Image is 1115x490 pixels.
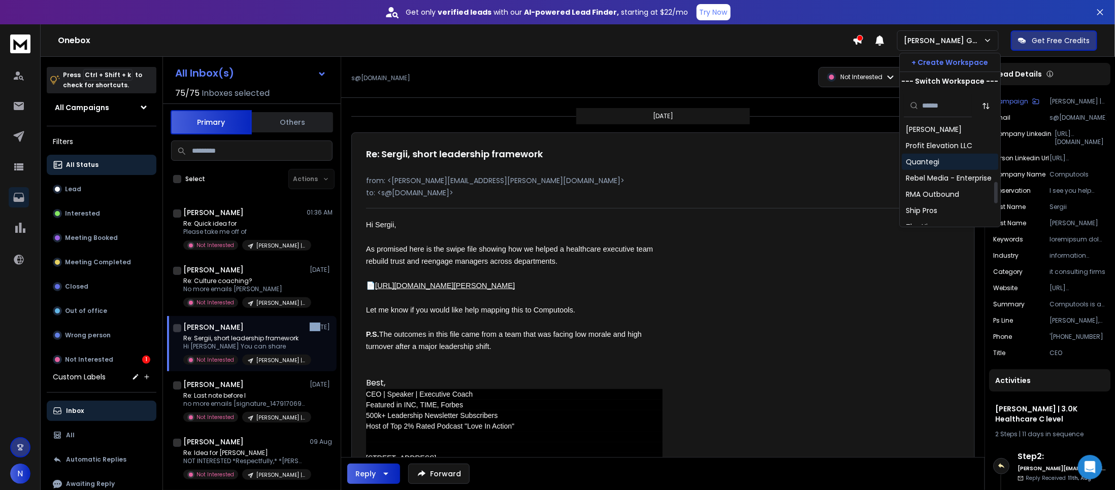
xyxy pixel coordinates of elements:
[66,480,115,488] p: Awaiting Reply
[1068,474,1092,482] span: 11th, Aug
[994,235,1024,243] p: Keywords
[252,111,333,133] button: Others
[202,87,270,99] h3: Inboxes selected
[906,124,962,134] div: [PERSON_NAME]
[63,70,142,90] p: Press to check for shortcuts.
[366,176,960,186] p: from: <[PERSON_NAME][EMAIL_ADDRESS][PERSON_NAME][DOMAIN_NAME]>
[47,276,156,297] button: Closed
[1018,465,1107,472] h6: [PERSON_NAME][EMAIL_ADDRESS][PERSON_NAME][DOMAIN_NAME]
[65,307,107,315] p: Out of office
[408,464,470,484] button: Forward
[47,134,156,149] h3: Filters
[310,438,333,446] p: 09 Aug
[1050,317,1107,325] p: [PERSON_NAME], would you be the best person to speak to about transforming leadership and culture...
[906,205,937,216] div: Ship Pros
[167,63,335,83] button: All Inbox(s)
[1050,154,1107,162] p: [URL][DOMAIN_NAME]
[1050,349,1107,357] p: CEO
[183,437,244,447] h1: [PERSON_NAME]
[347,464,400,484] button: Reply
[996,69,1042,79] p: Lead Details
[55,102,109,113] h1: All Campaigns
[994,97,1040,106] button: Campaign
[990,369,1111,392] div: Activities
[171,110,252,134] button: Primary
[47,97,156,118] button: All Campaigns
[994,97,1029,106] p: Campaign
[183,322,244,332] h1: [PERSON_NAME]
[10,34,30,53] img: logo
[1011,30,1097,51] button: Get Free Credits
[996,430,1018,438] span: 2 Steps
[10,464,30,484] span: N
[65,185,81,193] p: Lead
[183,379,244,390] h1: [PERSON_NAME]
[183,277,305,285] p: Re: Culture coaching?
[196,241,234,249] p: Not Interested
[183,449,305,457] p: Re: Idea for [PERSON_NAME]
[256,242,305,250] p: [PERSON_NAME] | 3.0K Healthcare C level
[366,400,663,410] div: Featured in INC, TIME, Forbes
[1026,474,1092,482] p: Reply Received
[183,392,305,400] p: Re: Last note before I
[65,234,118,242] p: Meeting Booked
[1050,170,1107,179] p: Computools
[1050,252,1107,260] p: information technology & services
[196,356,234,364] p: Not Interested
[904,36,983,46] p: [PERSON_NAME] Group
[700,7,728,17] p: Try Now
[1050,219,1107,227] p: [PERSON_NAME]
[976,96,996,116] button: Sort by Sort A-Z
[183,207,244,218] h1: [PERSON_NAME]
[366,453,663,464] div: [STREET_ADDRESS]
[256,299,305,307] p: [PERSON_NAME] | 3.0K Healthcare C level
[906,157,939,167] div: Quantegi
[183,334,305,342] p: Re: Sergii, short leadership framework
[65,356,113,364] p: Not Interested
[47,228,156,248] button: Meeting Booked
[53,372,106,382] h3: Custom Labels
[994,300,1025,308] p: Summary
[994,268,1023,276] p: Category
[366,306,575,314] span: Let me know if you would like help mapping this to Computools.
[1050,97,1107,106] p: [PERSON_NAME] | 3.0K Healthcare C level
[183,400,305,408] p: no more emails [signature_1479170694] Barret
[47,349,156,370] button: Not Interested1
[66,407,84,415] p: Inbox
[183,228,305,236] p: Please take me off of
[366,147,543,161] h1: Re: Sergii, short leadership framework
[1018,450,1107,463] h6: Step 2 :
[310,266,333,274] p: [DATE]
[366,389,663,400] div: CEO | Speaker | Executive Coach
[1050,268,1107,276] p: it consulting firms
[906,173,992,183] div: Rebel Media - Enterprise
[351,74,410,82] p: s@[DOMAIN_NAME]
[183,457,305,465] p: NOT INTERESTED *Respectfully,* *[PERSON_NAME],
[65,258,131,266] p: Meeting Completed
[256,357,305,364] p: [PERSON_NAME] | 3.0K Healthcare C level
[1050,333,1107,341] p: '[PHONE_NUMBER]
[196,471,234,478] p: Not Interested
[65,209,100,218] p: Interested
[996,404,1105,424] h1: [PERSON_NAME] | 3.0K Healthcare C level
[47,425,156,445] button: All
[994,130,1055,146] p: Company Linkedin Url
[524,7,619,17] strong: AI-powered Lead Finder,
[256,471,305,479] p: [PERSON_NAME] | 3.0K Healthcare C level
[1050,235,1107,243] p: loremipsum dol sitame, consectetu adipisci, elitsedd, eiusmod temporincid, utlab & etdo, magnaali...
[375,282,515,290] span: [URL][DOMAIN_NAME][PERSON_NAME]
[256,414,305,422] p: [PERSON_NAME] | 3.0K Healthcare C level
[307,208,333,217] p: 01:36 AM
[366,245,655,265] span: As promised here is the swipe file showing how we helped a healthcare executive team rebuild trus...
[196,413,234,421] p: Not Interested
[175,68,234,78] h1: All Inbox(s)
[900,53,1000,72] button: + Create Workspace
[994,154,1050,162] p: Person Linkedin Url
[142,356,150,364] div: 1
[66,161,99,169] p: All Status
[406,7,688,17] p: Get only with our starting at $22/mo
[65,283,88,291] p: Closed
[840,73,882,81] p: Not Interested
[906,141,972,151] div: Profit Elevation LLC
